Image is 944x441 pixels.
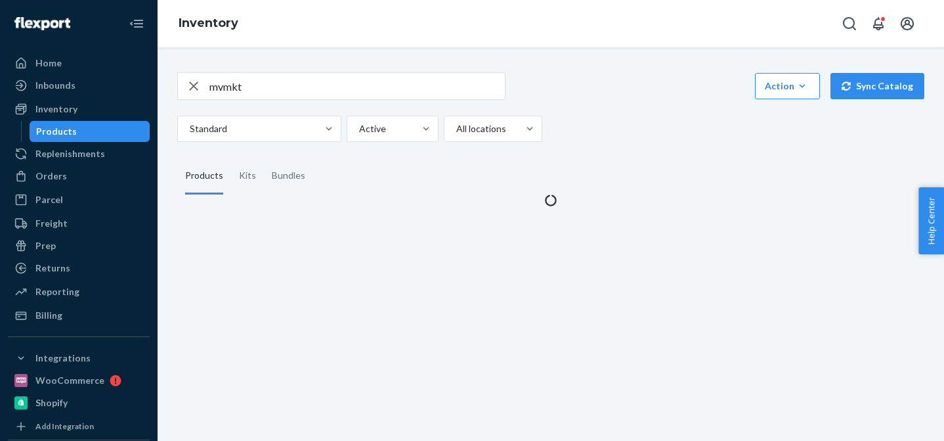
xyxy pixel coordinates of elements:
[894,11,920,37] button: Open account menu
[239,158,256,195] div: Kits
[8,348,150,369] button: Integrations
[35,285,79,298] div: Reporting
[35,193,63,206] div: Parcel
[836,11,863,37] button: Open Search Box
[8,213,150,234] a: Freight
[35,103,77,116] div: Inventory
[188,122,190,135] input: Standard
[35,217,68,230] div: Freight
[35,239,56,252] div: Prep
[830,73,924,99] button: Sync Catalog
[14,17,70,30] img: Flexport logo
[8,53,150,74] a: Home
[35,57,62,70] div: Home
[30,121,150,142] a: Products
[35,309,62,322] div: Billing
[859,402,931,434] iframe: Opens a widget where you can chat to one of our agents
[35,396,68,409] div: Shopify
[8,370,150,391] a: WooCommerce
[8,189,150,210] a: Parcel
[8,75,150,96] a: Inbounds
[8,419,150,434] a: Add Integration
[8,258,150,279] a: Returns
[35,421,94,432] div: Add Integration
[755,73,820,99] button: Action
[35,170,67,183] div: Orders
[918,187,944,254] button: Help Center
[168,5,249,43] ol: breadcrumbs
[209,73,505,99] input: Search inventory by name or sku
[8,143,150,164] a: Replenishments
[8,305,150,326] a: Billing
[455,122,456,135] input: All locations
[35,374,104,387] div: WooCommerce
[123,11,150,37] button: Close Navigation
[765,80,810,93] div: Action
[36,125,77,138] div: Products
[358,122,359,135] input: Active
[8,281,150,302] a: Reporting
[8,392,150,413] a: Shopify
[272,158,305,195] div: Bundles
[35,147,105,160] div: Replenishments
[35,79,75,92] div: Inbounds
[179,16,238,30] a: Inventory
[865,11,891,37] button: Open notifications
[185,158,223,195] div: Products
[35,352,91,365] div: Integrations
[35,262,70,275] div: Returns
[8,166,150,187] a: Orders
[8,235,150,256] a: Prep
[8,99,150,120] a: Inventory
